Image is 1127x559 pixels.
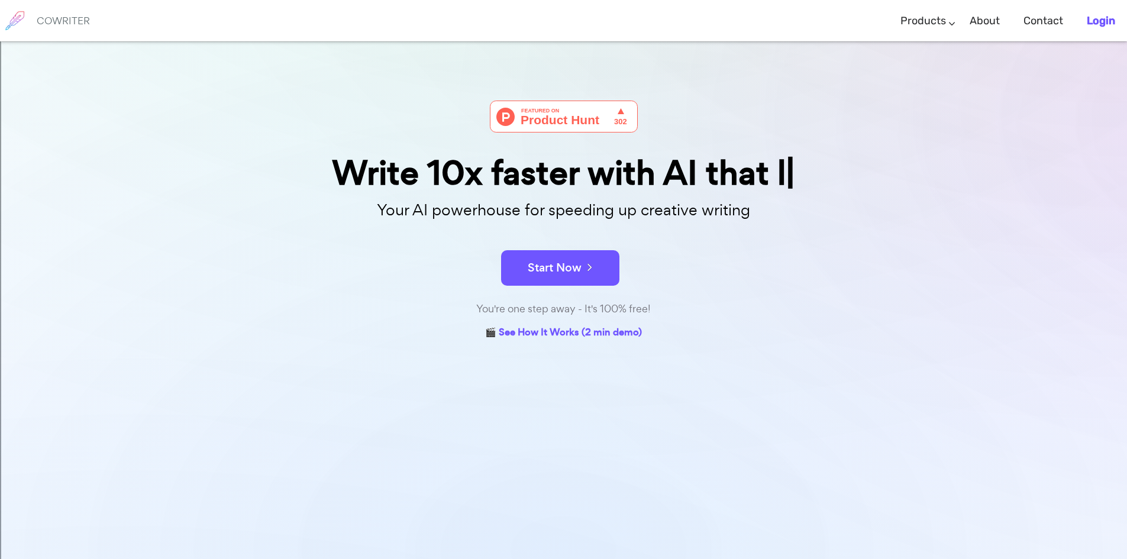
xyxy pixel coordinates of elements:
div: Rename [5,69,1122,79]
div: Write 10x faster with AI that l [268,156,860,190]
a: Products [900,4,946,38]
a: About [970,4,1000,38]
div: Move To ... [5,79,1122,90]
a: 🎬 See How It Works (2 min demo) [485,324,642,342]
div: Delete [5,37,1122,47]
div: You're one step away - It's 100% free! [268,300,860,318]
div: Sort New > Old [5,15,1122,26]
div: Sort A > Z [5,5,1122,15]
div: Options [5,47,1122,58]
h6: COWRITER [37,15,90,26]
b: Login [1087,14,1115,27]
img: Cowriter - Your AI buddy for speeding up creative writing | Product Hunt [490,101,638,133]
div: Sign out [5,58,1122,69]
button: Start Now [501,250,619,286]
div: Move To ... [5,26,1122,37]
a: Login [1087,4,1115,38]
a: Contact [1023,4,1063,38]
p: Your AI powerhouse for speeding up creative writing [268,198,860,223]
